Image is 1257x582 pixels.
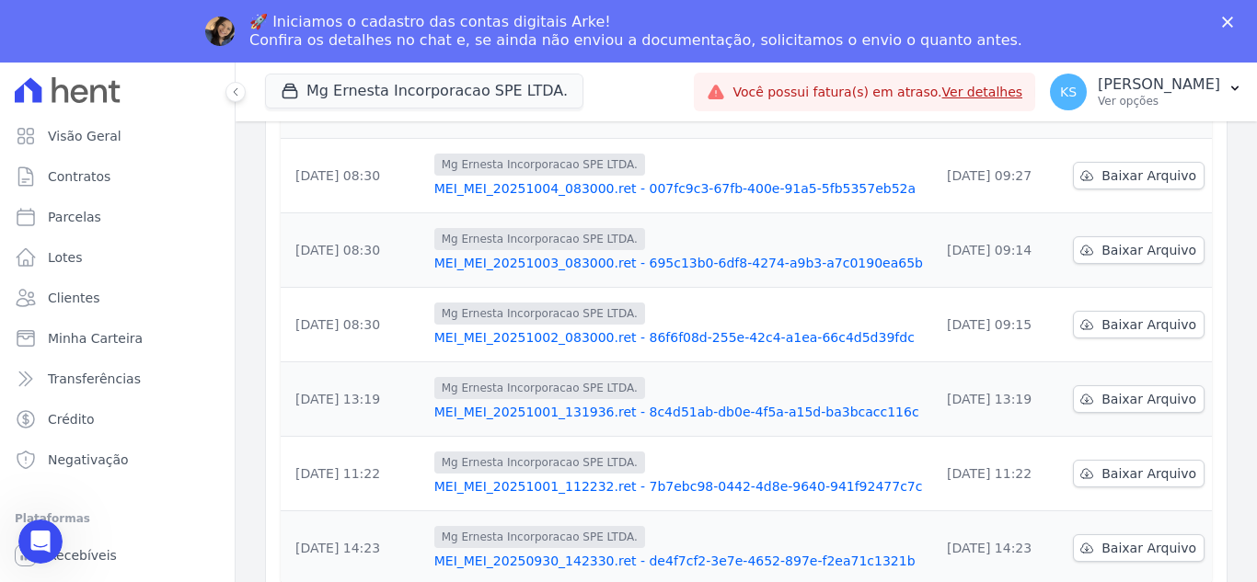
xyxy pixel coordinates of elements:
td: [DATE] 08:30 [281,288,427,362]
span: Baixar Arquivo [1101,539,1196,557]
td: [DATE] 11:22 [932,437,1066,511]
td: [DATE] 08:30 [281,139,427,213]
span: Minha Carteira [48,329,143,348]
td: [DATE] 13:19 [281,362,427,437]
a: Baixar Arquivo [1073,236,1205,264]
td: [DATE] 09:15 [932,288,1066,362]
a: Clientes [7,280,227,316]
iframe: Intercom live chat [18,519,63,564]
td: [DATE] 11:22 [281,437,427,511]
a: Negativação [7,441,227,478]
td: [DATE] 08:30 [281,213,427,288]
button: Mg Ernesta Incorporacao SPE LTDA. [265,74,583,108]
span: Contratos [48,167,110,186]
img: Profile image for Adriane [205,17,235,46]
a: Transferências [7,360,227,397]
button: KS [PERSON_NAME] Ver opções [1035,66,1257,118]
a: MEI_MEI_20251003_083000.ret - 695c13b0-6df8-4274-a9b3-a7c0190ea65b [434,254,925,272]
span: Transferências [48,370,141,388]
span: Mg Ernesta Incorporacao SPE LTDA. [434,451,645,474]
span: Mg Ernesta Incorporacao SPE LTDA. [434,377,645,399]
td: [DATE] 09:27 [932,139,1066,213]
a: Visão Geral [7,118,227,154]
span: Baixar Arquivo [1101,166,1196,185]
a: Parcelas [7,199,227,235]
td: [DATE] 09:14 [932,213,1066,288]
span: Lotes [48,248,83,267]
p: Ver opções [1098,94,1220,108]
div: Plataformas [15,508,220,530]
a: Minha Carteira [7,320,227,357]
a: Baixar Arquivo [1073,460,1205,487]
span: Baixar Arquivo [1101,315,1196,334]
a: Baixar Arquivo [1073,385,1205,413]
span: KS [1060,86,1077,98]
a: MEI_MEI_20250930_142330.ret - de4f7cf2-3e7e-4652-897e-f2ea71c1321b [434,552,925,570]
span: Mg Ernesta Incorporacao SPE LTDA. [434,154,645,176]
span: Mg Ernesta Incorporacao SPE LTDA. [434,302,645,325]
a: Baixar Arquivo [1073,534,1205,562]
span: Parcelas [48,208,101,226]
span: Visão Geral [48,127,121,145]
div: Fechar [1222,17,1240,28]
span: Mg Ernesta Incorporacao SPE LTDA. [434,526,645,548]
p: [PERSON_NAME] [1098,75,1220,94]
a: MEI_MEI_20251001_131936.ret - 8c4d51ab-db0e-4f5a-a15d-ba3bcacc116c [434,403,925,421]
a: MEI_MEI_20251002_083000.ret - 86f6f08d-255e-42c4-a1ea-66c4d5d39fdc [434,328,925,347]
a: Baixar Arquivo [1073,311,1205,338]
td: [DATE] 13:19 [932,362,1066,437]
a: Baixar Arquivo [1073,162,1205,189]
span: Você possui fatura(s) em atraso. [732,83,1022,102]
span: Crédito [48,410,95,428]
a: Crédito [7,401,227,438]
span: Baixar Arquivo [1101,390,1196,408]
span: Negativação [48,451,129,469]
a: MEI_MEI_20251001_112232.ret - 7b7ebc98-0442-4d8e-9640-941f92477c7c [434,477,925,496]
span: Recebíveis [48,546,117,565]
a: Recebíveis [7,537,227,574]
a: MEI_MEI_20251004_083000.ret - 007fc9c3-67fb-400e-91a5-5fb5357eb52a [434,179,925,198]
a: Contratos [7,158,227,195]
div: 🚀 Iniciamos o cadastro das contas digitais Arke! Confira os detalhes no chat e, se ainda não envi... [249,13,1022,50]
span: Mg Ernesta Incorporacao SPE LTDA. [434,228,645,250]
a: Ver detalhes [942,85,1023,99]
span: Baixar Arquivo [1101,241,1196,259]
span: Baixar Arquivo [1101,464,1196,483]
a: Lotes [7,239,227,276]
span: Clientes [48,289,99,307]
